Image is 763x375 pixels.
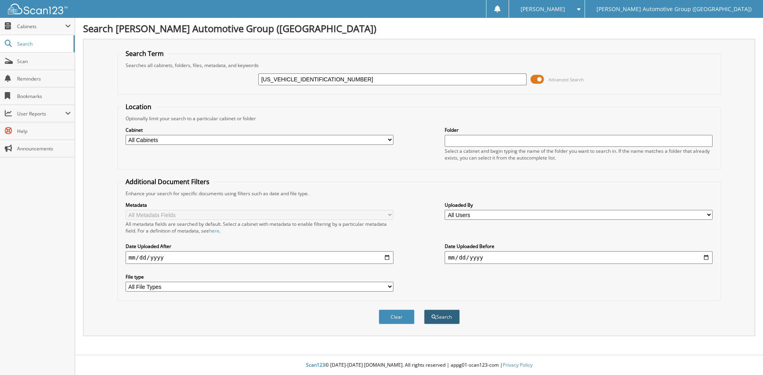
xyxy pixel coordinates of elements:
[596,7,751,12] span: [PERSON_NAME] Automotive Group ([GEOGRAPHIC_DATA])
[126,251,393,264] input: start
[17,75,71,82] span: Reminders
[424,310,460,324] button: Search
[379,310,414,324] button: Clear
[209,227,219,234] a: here
[126,202,393,208] label: Metadata
[306,362,325,368] span: Scan123
[445,251,713,264] input: end
[122,115,717,122] div: Optionally limit your search to a particular cabinet or folder
[17,58,71,65] span: Scan
[126,221,393,234] div: All metadata fields are searched by default. Select a cabinet with metadata to enable filtering b...
[503,362,533,368] a: Privacy Policy
[17,40,70,47] span: Search
[75,356,763,375] div: © [DATE]-[DATE] [DOMAIN_NAME]. All rights reserved | appg01-scan123-com |
[445,202,713,208] label: Uploaded By
[122,177,213,186] legend: Additional Document Filters
[17,110,65,117] span: User Reports
[521,7,565,12] span: [PERSON_NAME]
[445,148,713,161] div: Select a cabinet and begin typing the name of the folder you want to search in. If the name match...
[83,22,755,35] h1: Search [PERSON_NAME] Automotive Group ([GEOGRAPHIC_DATA])
[723,337,763,375] iframe: Chat Widget
[122,49,168,58] legend: Search Term
[17,93,71,100] span: Bookmarks
[17,128,71,135] span: Help
[122,102,155,111] legend: Location
[122,62,717,69] div: Searches all cabinets, folders, files, metadata, and keywords
[17,145,71,152] span: Announcements
[126,243,393,250] label: Date Uploaded After
[122,190,717,197] div: Enhance your search for specific documents using filters such as date and file type.
[17,23,65,30] span: Cabinets
[445,127,713,133] label: Folder
[548,77,584,83] span: Advanced Search
[126,273,393,280] label: File type
[8,4,68,14] img: scan123-logo-white.svg
[445,243,713,250] label: Date Uploaded Before
[126,127,393,133] label: Cabinet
